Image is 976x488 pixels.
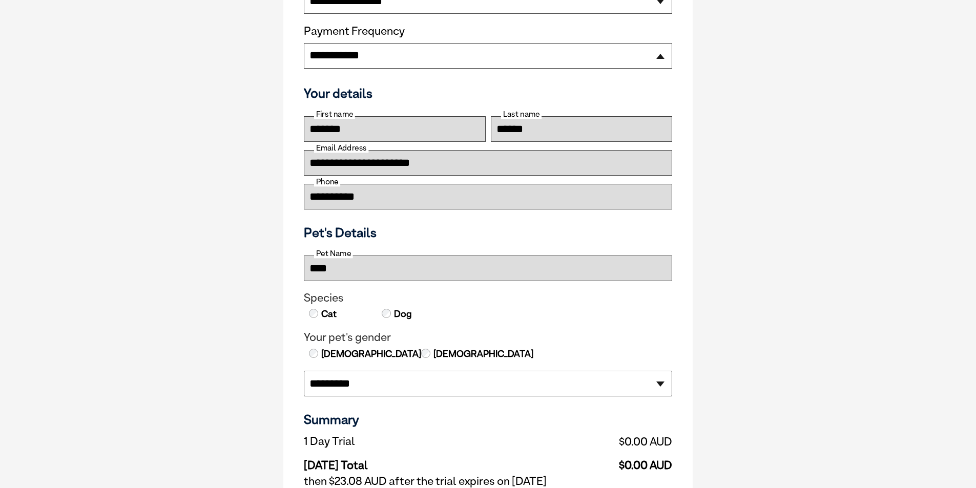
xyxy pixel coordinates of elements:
h3: Your details [304,86,672,101]
label: Phone [314,177,340,186]
h3: Summary [304,412,672,427]
legend: Your pet's gender [304,331,672,344]
label: Email Address [314,143,368,153]
label: First name [314,110,355,119]
td: $0.00 AUD [504,432,672,451]
label: Payment Frequency [304,25,405,38]
legend: Species [304,291,672,305]
h3: Pet's Details [300,225,676,240]
td: $0.00 AUD [504,451,672,472]
td: [DATE] Total [304,451,504,472]
td: 1 Day Trial [304,432,504,451]
label: Last name [501,110,542,119]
